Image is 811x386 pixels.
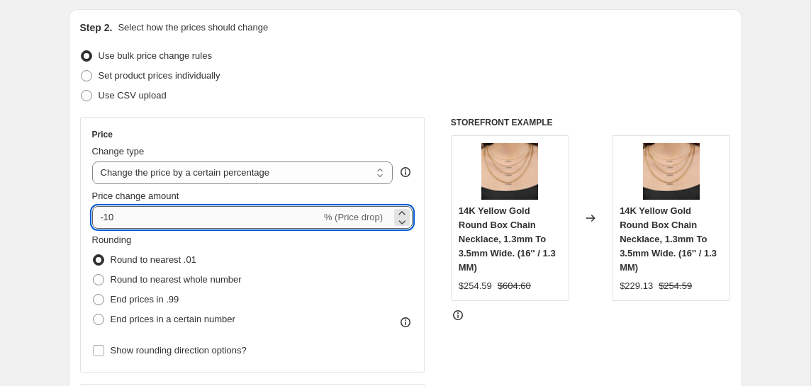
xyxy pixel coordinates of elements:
strike: $254.59 [659,279,692,293]
span: 14K Yellow Gold Round Box Chain Necklace, 1.3mm To 3.5mm Wide. (16'' / 1.3 MM) [459,205,556,273]
p: Select how the prices should change [118,21,268,35]
span: Round to nearest .01 [111,254,196,265]
h6: STOREFRONT EXAMPLE [451,117,731,128]
span: Show rounding direction options? [111,345,247,356]
span: Set product prices individually [99,70,220,81]
span: Price change amount [92,191,179,201]
input: -15 [92,206,321,229]
span: % (Price drop) [324,212,383,222]
img: 1.3mm_80x.png [481,143,538,200]
h2: Step 2. [80,21,113,35]
span: Rounding [92,234,132,245]
h3: Price [92,129,113,140]
span: Change type [92,146,145,157]
span: Round to nearest whole number [111,274,242,285]
span: Use CSV upload [99,90,167,101]
span: Use bulk price change rules [99,50,212,61]
span: 14K Yellow Gold Round Box Chain Necklace, 1.3mm To 3.5mm Wide. (16'' / 1.3 MM) [620,205,717,273]
div: $254.59 [459,279,492,293]
strike: $604.60 [498,279,531,293]
img: 1.3mm_80x.png [643,143,700,200]
span: End prices in a certain number [111,314,235,324]
div: $229.13 [620,279,653,293]
div: help [398,165,413,179]
span: End prices in .99 [111,294,179,305]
